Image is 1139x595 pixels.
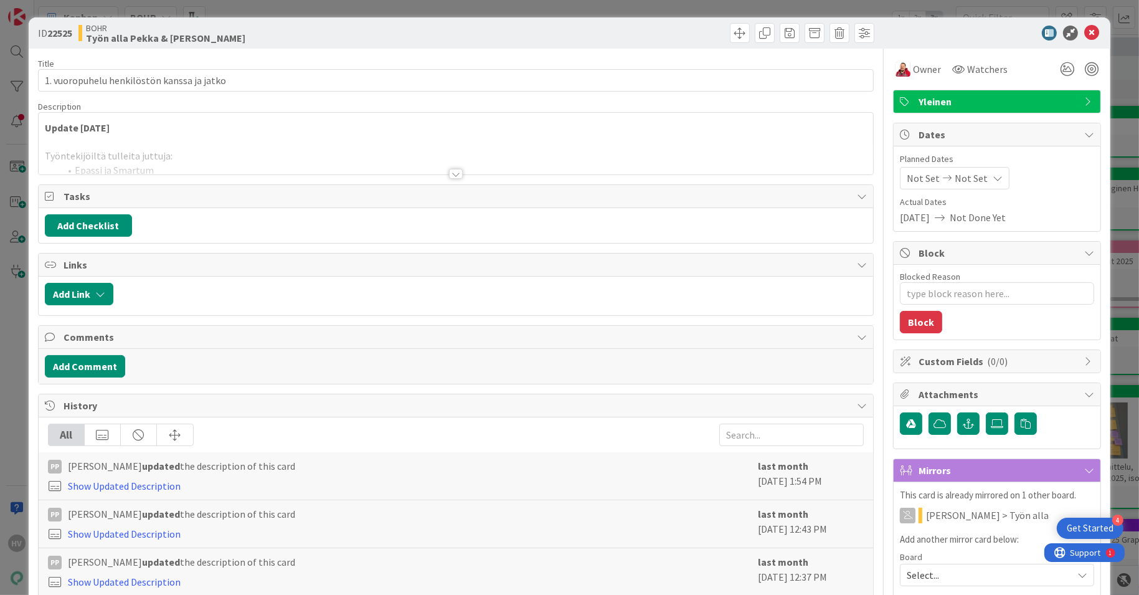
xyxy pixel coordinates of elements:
strong: Update [DATE] [45,121,110,134]
span: Links [64,257,851,272]
b: last month [758,556,808,568]
span: BOHR [86,23,245,33]
a: Show Updated Description [68,576,181,588]
div: Get Started [1067,522,1113,535]
span: Planned Dates [900,153,1094,166]
span: Actual Dates [900,196,1094,209]
input: Search... [719,424,864,446]
b: 22525 [47,27,72,39]
span: Owner [913,62,941,77]
div: PP [48,556,62,569]
b: last month [758,460,808,472]
div: [DATE] 12:37 PM [758,555,864,589]
span: Mirrors [919,463,1078,478]
span: Not Set [955,171,988,186]
a: Show Updated Description [68,528,181,540]
span: Tasks [64,189,851,204]
b: updated [142,460,180,472]
span: Not Set [907,171,940,186]
b: last month [758,508,808,520]
button: Block [900,311,942,333]
button: Add Checklist [45,214,132,237]
span: Custom Fields [919,354,1078,369]
label: Blocked Reason [900,271,960,282]
span: Board [900,553,922,561]
span: [DATE] [900,210,930,225]
div: 1 [65,5,68,15]
img: JS [896,62,910,77]
span: ( 0/0 ) [987,355,1008,368]
b: updated [142,508,180,520]
span: Dates [919,127,1078,142]
span: [PERSON_NAME] the description of this card [68,555,295,569]
span: [PERSON_NAME] > Työn alla [926,508,1049,523]
span: [PERSON_NAME] the description of this card [68,507,295,521]
div: PP [48,460,62,474]
b: Työn alla Pekka & [PERSON_NAME] [86,33,245,43]
span: Comments [64,330,851,345]
div: All [49,424,85,445]
button: Add Comment [45,355,125,378]
span: History [64,398,851,413]
div: Open Get Started checklist, remaining modules: 4 [1057,518,1123,539]
div: PP [48,508,62,521]
span: Support [26,2,57,17]
span: Yleinen [919,94,1078,109]
p: Add another mirror card below: [900,533,1094,547]
div: 4 [1112,515,1123,526]
span: Select... [907,566,1066,584]
a: Show Updated Description [68,480,181,492]
span: Block [919,245,1078,260]
label: Title [38,58,54,69]
span: Not Done Yet [950,210,1006,225]
span: ID [38,26,72,40]
p: This card is already mirrored on 1 other board. [900,488,1094,503]
button: Add Link [45,283,113,305]
input: type card name here... [38,69,874,92]
div: [DATE] 1:54 PM [758,459,864,493]
span: [PERSON_NAME] the description of this card [68,459,295,474]
b: updated [142,556,180,568]
span: Description [38,101,81,112]
div: [DATE] 12:43 PM [758,507,864,541]
span: Attachments [919,387,1078,402]
span: Watchers [967,62,1008,77]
